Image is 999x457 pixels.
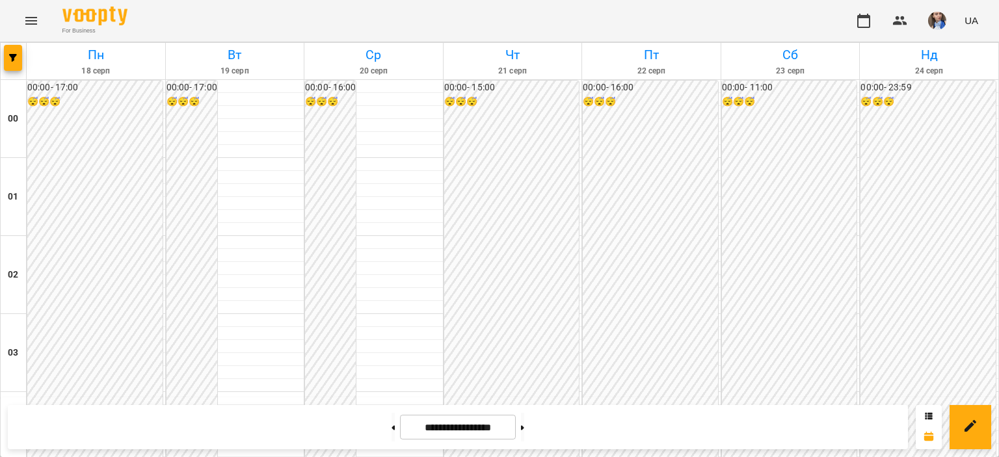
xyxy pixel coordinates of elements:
button: UA [959,8,983,33]
h6: 00:00 - 23:59 [860,81,996,95]
h6: 😴😴😴 [27,95,163,109]
h6: 03 [8,346,18,360]
img: 727e98639bf378bfedd43b4b44319584.jpeg [928,12,946,30]
h6: Вт [168,45,302,65]
h6: Нд [862,45,996,65]
h6: 01 [8,190,18,204]
h6: Пн [29,45,163,65]
span: UA [965,14,978,27]
h6: 😴😴😴 [166,95,217,109]
h6: 22 серп [584,65,719,77]
h6: 18 серп [29,65,163,77]
h6: 00:00 - 11:00 [722,81,857,95]
h6: 😴😴😴 [305,95,356,109]
h6: 00:00 - 16:00 [583,81,718,95]
h6: 00 [8,112,18,126]
h6: 02 [8,268,18,282]
img: Voopty Logo [62,7,127,25]
h6: 00:00 - 17:00 [166,81,217,95]
h6: 😴😴😴 [583,95,718,109]
h6: Чт [446,45,580,65]
button: Menu [16,5,47,36]
h6: 😴😴😴 [722,95,857,109]
h6: 😴😴😴 [860,95,996,109]
h6: 00:00 - 17:00 [27,81,163,95]
h6: 00:00 - 15:00 [444,81,579,95]
h6: 20 серп [306,65,441,77]
h6: 00:00 - 16:00 [305,81,356,95]
h6: 19 серп [168,65,302,77]
h6: Сб [723,45,858,65]
h6: Пт [584,45,719,65]
h6: 21 серп [446,65,580,77]
h6: Ср [306,45,441,65]
h6: 24 серп [862,65,996,77]
h6: 23 серп [723,65,858,77]
span: For Business [62,27,127,35]
h6: 😴😴😴 [444,95,579,109]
